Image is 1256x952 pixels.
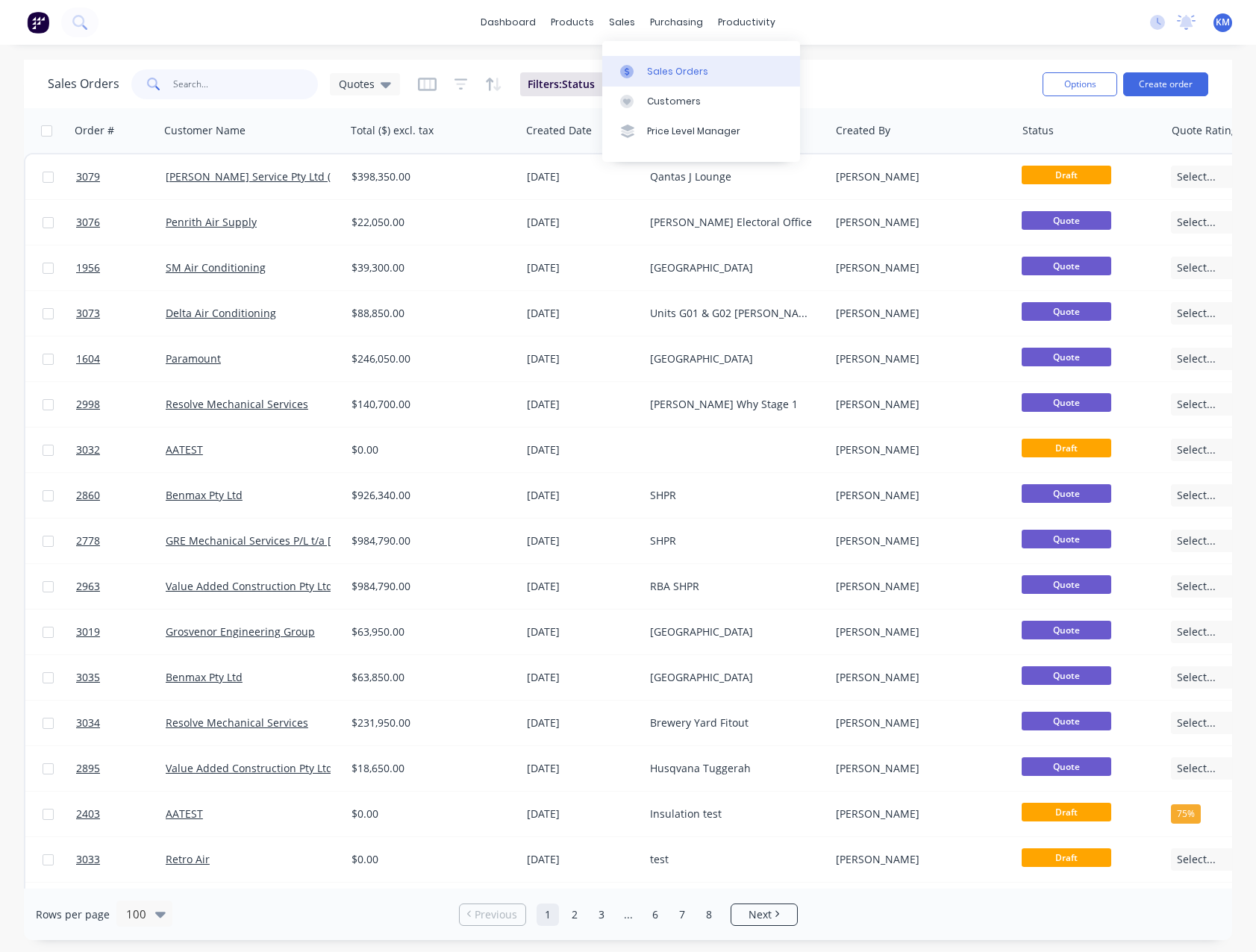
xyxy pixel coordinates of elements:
div: [PERSON_NAME] [836,761,1002,776]
div: [PERSON_NAME] [836,306,1002,321]
span: Rows per page [36,907,110,922]
div: Units G01 & G02 [PERSON_NAME][GEOGRAPHIC_DATA][PERSON_NAME] [650,306,816,321]
span: Quote [1022,393,1111,412]
div: Customers [647,95,701,108]
div: Created Date [526,123,592,138]
span: Quote [1022,621,1111,639]
button: Create order [1123,72,1208,96]
span: Select... [1177,397,1216,412]
div: [DATE] [527,533,638,548]
a: 1956 [76,245,166,290]
span: Select... [1177,852,1216,867]
span: 3076 [76,215,100,230]
a: 2860 [76,473,166,518]
span: 2998 [76,397,100,412]
div: [PERSON_NAME] [836,169,1002,184]
a: Value Added Construction Pty Ltd [166,761,333,775]
span: 3079 [76,169,100,184]
a: Page 1 is your current page [537,904,559,926]
a: Jump forward [617,904,640,926]
div: [DATE] [527,306,638,321]
div: $63,850.00 [352,670,507,685]
div: [PERSON_NAME] [836,807,1002,821]
div: $926,340.00 [352,488,507,503]
div: [DATE] [527,852,638,867]
span: Quote [1022,484,1111,503]
a: 3033 [76,837,166,882]
span: Select... [1177,442,1216,457]
a: AATEST [166,442,203,457]
div: [PERSON_NAME] [836,442,1002,457]
div: sales [602,11,643,34]
div: Quote Rating [1172,123,1237,138]
div: [PERSON_NAME] [836,852,1002,867]
button: Options [1043,72,1117,96]
span: 2860 [76,488,100,503]
div: Status [1022,123,1054,138]
div: [PERSON_NAME] [836,215,1002,230]
span: Select... [1177,624,1216,639]
span: Filters: Status [528,77,595,92]
div: [GEOGRAPHIC_DATA] [650,624,816,639]
span: 3032 [76,442,100,457]
a: Penrith Air Supply [166,215,257,229]
span: Select... [1177,260,1216,275]
span: 3073 [76,306,100,321]
span: 2963 [76,579,100,594]
a: Sales Orders [602,56,800,86]
span: 3033 [76,852,100,867]
span: Select... [1177,169,1216,184]
span: Select... [1177,715,1216,730]
a: 2778 [76,519,166,563]
div: [PERSON_NAME] [836,715,1002,730]
input: Search... [173,69,319,99]
a: Paramount [166,351,221,366]
span: Quote [1022,712,1111,730]
span: Next [749,907,772,922]
a: Value Added Construction Pty Ltd [166,579,333,593]
div: Total ($) excl. tax [351,123,434,138]
div: [PERSON_NAME] [836,624,1002,639]
div: $984,790.00 [352,579,507,594]
span: Quote [1022,530,1111,548]
div: [PERSON_NAME] Why Stage 1 [650,397,816,412]
div: $246,050.00 [352,351,507,366]
span: Draft [1022,439,1111,457]
span: Select... [1177,351,1216,366]
span: Select... [1177,215,1216,230]
span: Quote [1022,348,1111,366]
div: Sales Orders [647,65,708,78]
a: 3032 [76,428,166,472]
div: $22,050.00 [352,215,507,230]
a: AATEST [166,807,203,821]
span: Select... [1177,533,1216,548]
span: 2778 [76,533,100,548]
div: test [650,852,816,867]
div: [GEOGRAPHIC_DATA] [650,351,816,366]
div: Customer Name [164,123,246,138]
div: Created By [836,123,890,138]
a: Previous page [460,907,525,922]
div: [PERSON_NAME] [836,397,1002,412]
div: purchasing [643,11,710,34]
a: Page 6 [644,904,666,926]
span: 1956 [76,260,100,275]
div: $0.00 [352,442,507,457]
a: 3076 [76,200,166,245]
div: [GEOGRAPHIC_DATA] [650,260,816,275]
div: [DATE] [527,442,638,457]
h1: Sales Orders [48,77,119,91]
span: 2895 [76,761,100,776]
div: SHPR [650,533,816,548]
div: [PERSON_NAME] [836,670,1002,685]
div: $88,850.00 [352,306,507,321]
span: Quotes [339,76,375,92]
div: $18,650.00 [352,761,507,776]
span: Quote [1022,211,1111,230]
span: Previous [475,907,517,922]
a: 3079 [76,154,166,199]
div: [PERSON_NAME] [836,351,1002,366]
div: Price Level Manager [647,125,740,138]
div: [DATE] [527,715,638,730]
div: productivity [710,11,783,34]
